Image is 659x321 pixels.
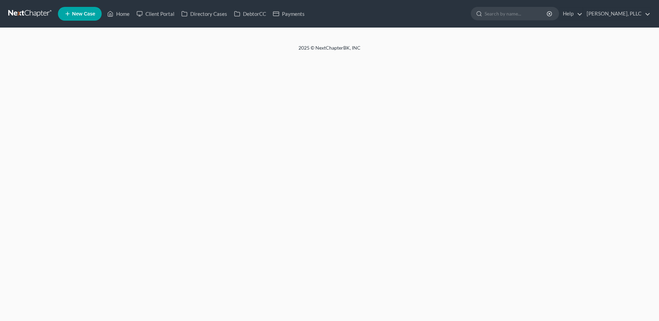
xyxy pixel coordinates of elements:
a: [PERSON_NAME], PLLC [583,8,650,20]
div: 2025 © NextChapterBK, INC [133,44,526,57]
a: Home [104,8,133,20]
span: New Case [72,11,95,17]
a: Directory Cases [178,8,231,20]
a: Client Portal [133,8,178,20]
a: DebtorCC [231,8,270,20]
input: Search by name... [485,7,548,20]
a: Payments [270,8,308,20]
a: Help [559,8,582,20]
